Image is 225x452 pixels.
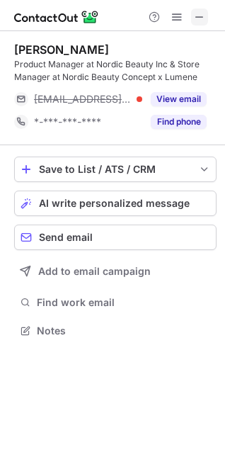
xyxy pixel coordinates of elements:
[14,259,217,284] button: Add to email campaign
[14,293,217,312] button: Find work email
[14,321,217,341] button: Notes
[151,92,207,106] button: Reveal Button
[37,296,211,309] span: Find work email
[14,9,99,26] img: ContactOut v5.3.10
[37,324,211,337] span: Notes
[14,191,217,216] button: AI write personalized message
[14,43,109,57] div: [PERSON_NAME]
[38,266,151,277] span: Add to email campaign
[39,232,93,243] span: Send email
[39,198,190,209] span: AI write personalized message
[34,93,132,106] span: [EMAIL_ADDRESS][DOMAIN_NAME]
[151,115,207,129] button: Reveal Button
[39,164,192,175] div: Save to List / ATS / CRM
[14,157,217,182] button: save-profile-one-click
[14,58,217,84] div: Product Manager at Nordic Beauty Inc & Store Manager at Nordic Beauty Concept x Lumene
[14,225,217,250] button: Send email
